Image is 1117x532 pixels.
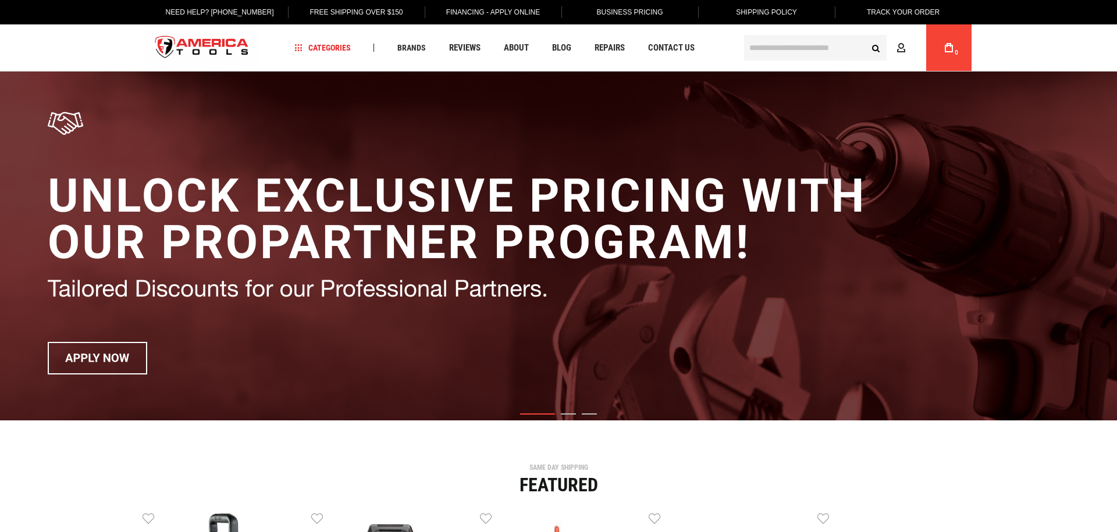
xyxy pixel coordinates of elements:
[589,40,630,56] a: Repairs
[392,40,431,56] a: Brands
[449,44,481,52] span: Reviews
[552,44,571,52] span: Blog
[397,44,426,52] span: Brands
[290,40,356,56] a: Categories
[504,44,529,52] span: About
[955,49,958,56] span: 0
[143,476,974,494] div: Featured
[295,44,351,52] span: Categories
[145,26,258,70] img: America Tools
[145,26,258,70] a: store logo
[938,24,960,71] a: 0
[143,464,974,471] div: SAME DAY SHIPPING
[643,40,700,56] a: Contact Us
[499,40,534,56] a: About
[547,40,577,56] a: Blog
[648,44,695,52] span: Contact Us
[865,37,887,59] button: Search
[736,8,797,16] span: Shipping Policy
[595,44,625,52] span: Repairs
[444,40,486,56] a: Reviews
